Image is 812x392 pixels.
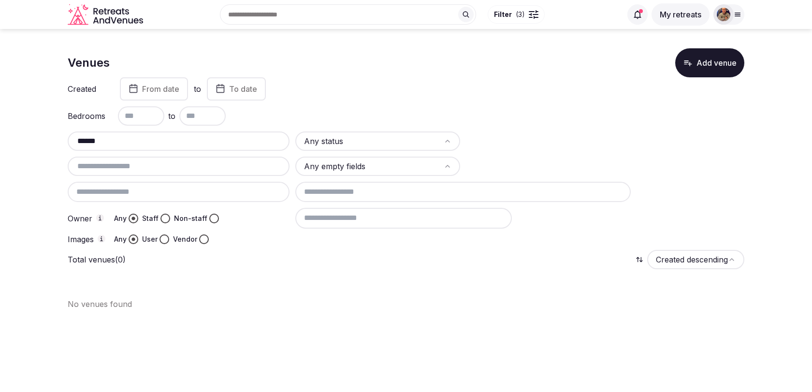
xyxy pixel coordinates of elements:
[68,298,744,310] p: No venues found
[114,214,127,223] label: Any
[68,254,126,265] p: Total venues (0)
[68,235,106,244] label: Images
[68,85,106,93] label: Created
[675,48,744,77] button: Add venue
[229,84,257,94] span: To date
[194,84,201,94] label: to
[68,214,106,223] label: Owner
[652,10,710,19] a: My retreats
[142,214,159,223] label: Staff
[516,10,525,19] span: ( 3 )
[68,55,110,71] h1: Venues
[168,110,175,122] span: to
[98,235,105,243] button: Images
[96,214,104,222] button: Owner
[114,234,127,244] label: Any
[488,5,545,24] button: Filter(3)
[142,84,179,94] span: From date
[68,112,106,120] label: Bedrooms
[68,4,145,26] a: Visit the homepage
[717,8,730,21] img: julen
[173,234,197,244] label: Vendor
[174,214,207,223] label: Non-staff
[120,77,188,101] button: From date
[68,4,145,26] svg: Retreats and Venues company logo
[142,234,158,244] label: User
[207,77,266,101] button: To date
[652,3,710,26] button: My retreats
[494,10,512,19] span: Filter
